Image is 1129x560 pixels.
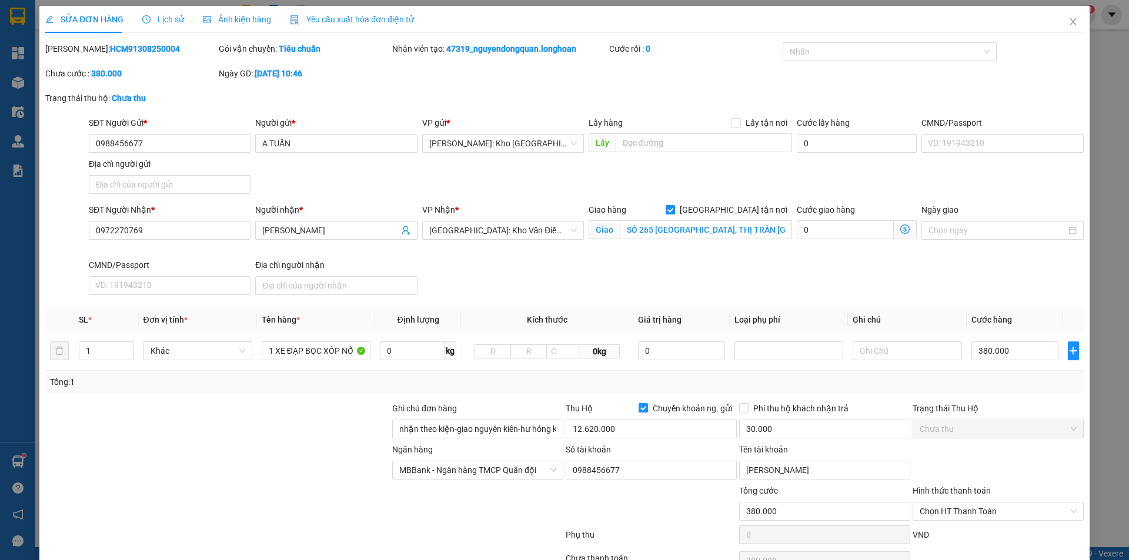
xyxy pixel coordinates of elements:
[392,404,457,413] label: Ghi chú đơn hàng
[1057,6,1090,39] button: Close
[638,315,682,324] span: Giá trị hàng
[913,486,991,495] label: Hình thức thanh toán
[853,341,961,360] input: Ghi Chú
[749,402,853,415] span: Phí thu hộ khách nhận trả
[579,344,619,358] span: 0kg
[151,342,245,360] span: Khác
[739,461,910,479] input: Tên tài khoản
[616,133,792,152] input: Dọc đường
[255,203,417,216] div: Người nhận
[89,116,250,129] div: SĐT Người Gửi
[262,315,300,324] span: Tên hàng
[255,276,417,295] input: Địa chỉ của người nhận
[646,44,650,53] b: 0
[797,220,894,239] input: Cước giao hàng
[921,116,1083,129] div: CMND/Passport
[589,220,620,239] span: Giao
[920,502,1077,520] span: Chọn HT Thanh Toán
[255,69,302,78] b: [DATE] 10:46
[112,93,146,103] b: Chưa thu
[50,375,436,388] div: Tổng: 1
[401,226,410,235] span: user-add
[797,118,850,128] label: Cước lấy hàng
[422,116,584,129] div: VP gửi
[279,44,320,53] b: Tiêu chuẩn
[589,133,616,152] span: Lấy
[89,157,250,170] div: Địa chỉ người gửi
[392,42,607,55] div: Nhân viên tạo:
[397,315,439,324] span: Định lượng
[797,134,917,153] input: Cước lấy hàng
[429,135,577,152] span: Hồ Chí Minh: Kho Thủ Đức & Quận 9
[648,402,737,415] span: Chuyển khoản ng. gửi
[219,67,390,80] div: Ngày GD:
[91,69,122,78] b: 380.000
[913,402,1084,415] div: Trạng thái Thu Hộ
[89,203,250,216] div: SĐT Người Nhận
[445,341,456,360] span: kg
[566,404,593,413] span: Thu Hộ
[1068,341,1079,360] button: plus
[203,15,271,24] span: Ảnh kiện hàng
[913,530,929,539] span: VND
[739,445,788,454] label: Tên tài khoản
[142,15,184,24] span: Lịch sử
[255,116,417,129] div: Người gửi
[527,315,567,324] span: Kích thước
[45,92,260,105] div: Trạng thái thu hộ:
[589,205,626,214] span: Giao hàng
[143,315,188,324] span: Đơn vị tính
[79,315,88,324] span: SL
[89,175,250,194] input: Địa chỉ của người gửi
[797,205,855,214] label: Cước giao hàng
[739,486,778,495] span: Tổng cước
[564,528,738,549] div: Phụ thu
[566,461,737,479] input: Số tài khoản
[392,445,433,454] label: Ngân hàng
[741,116,792,129] span: Lấy tận nơi
[921,205,958,214] label: Ngày giao
[730,308,848,331] th: Loại phụ phí
[110,44,180,53] b: HCM91308250004
[928,224,1065,237] input: Ngày giao
[290,15,414,24] span: Yêu cầu xuất hóa đơn điện tử
[45,67,216,80] div: Chưa cước :
[219,42,390,55] div: Gói vận chuyển:
[142,15,151,24] span: clock-circle
[620,220,792,239] input: Giao tận nơi
[262,341,370,360] input: VD: Bàn, Ghế
[45,15,54,24] span: edit
[45,15,123,24] span: SỬA ĐƠN HÀNG
[422,205,455,214] span: VP Nhận
[609,42,780,55] div: Cước rồi :
[900,224,910,234] span: dollar-circle
[510,344,547,358] input: R
[546,344,579,358] input: C
[475,344,511,358] input: D
[589,118,623,128] span: Lấy hàng
[971,315,1012,324] span: Cước hàng
[45,42,216,55] div: [PERSON_NAME]:
[203,15,211,24] span: picture
[89,259,250,271] div: CMND/Passport
[675,203,792,216] span: [GEOGRAPHIC_DATA] tận nơi
[848,308,966,331] th: Ghi chú
[255,259,417,271] div: Địa chỉ người nhận
[290,15,299,25] img: icon
[1068,17,1078,26] span: close
[920,420,1077,438] span: Chưa thu
[392,420,563,438] input: Ghi chú đơn hàng
[429,222,577,239] span: Hà Nội: Kho Văn Điển Thanh Trì
[1068,346,1078,356] span: plus
[446,44,576,53] b: 47319_nguyendongquan.longhoan
[566,445,611,454] label: Số tài khoản
[399,461,556,479] span: MBBank - Ngân hàng TMCP Quân đội
[50,341,69,360] button: delete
